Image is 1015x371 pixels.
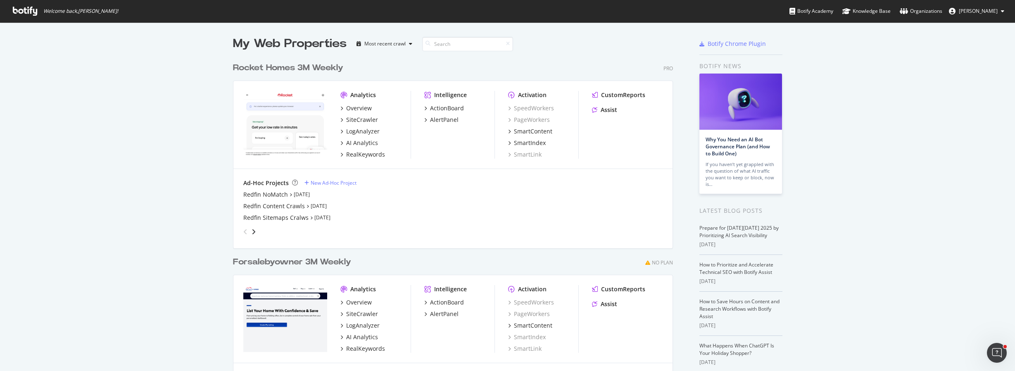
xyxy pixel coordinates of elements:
[434,91,467,99] div: Intelligence
[340,310,378,318] a: SiteCrawler
[514,127,552,136] div: SmartContent
[314,214,330,221] a: [DATE]
[699,322,782,329] div: [DATE]
[91,139,114,147] div: • [DATE]
[959,7,998,14] span: David Britton
[424,116,459,124] a: AlertPanel
[508,333,546,341] div: SmartIndex
[243,285,327,352] img: forsalebyowner.com
[233,256,354,268] a: Forsalebyowner 3M Weekly
[350,285,376,293] div: Analytics
[842,7,891,15] div: Knowledge Base
[350,91,376,99] div: Analytics
[93,278,114,284] span: Tickets
[430,298,464,307] div: ActionBoard
[17,174,138,183] div: AI Agent and team can help
[17,221,138,230] div: SmartIndex Overview
[243,214,309,222] a: Redfin Sitemaps Cralws
[430,104,464,112] div: ActionBoard
[340,321,380,330] a: LogAnalyzer
[514,321,552,330] div: SmartContent
[340,333,378,341] a: AI Analytics
[17,59,149,87] p: Hello [PERSON_NAME].
[346,321,380,330] div: LogAnalyzer
[243,91,327,158] img: www.rocket.com
[430,310,459,318] div: AlertPanel
[987,343,1007,363] iframe: Intercom live chat
[311,179,357,186] div: New Ad-Hoc Project
[514,139,546,147] div: SmartIndex
[340,345,385,353] a: RealKeywords
[346,150,385,159] div: RealKeywords
[508,104,554,112] div: SpeedWorkers
[251,228,257,236] div: angle-right
[508,345,542,353] a: SmartLink
[8,111,157,155] div: Recent messageProfile image for Customer SupportIs that what you were looking for?Customer Suppor...
[233,36,347,52] div: My Web Properties
[346,333,378,341] div: AI Analytics
[340,127,380,136] a: LogAnalyzer
[243,190,288,199] div: Redfin NoMatch
[900,7,942,15] div: Organizations
[424,104,464,112] a: ActionBoard
[424,298,464,307] a: ActionBoard
[17,236,138,245] div: Filtering Log Data
[346,345,385,353] div: RealKeywords
[434,285,467,293] div: Intelligence
[17,166,138,174] div: Ask a question
[508,139,546,147] a: SmartIndex
[8,159,157,190] div: Ask a questionAI Agent and team can help
[340,116,378,124] a: SiteCrawler
[37,139,90,147] div: Customer Support
[706,136,770,157] a: Why You Need an AI Bot Governance Plan (and How to Build One)
[340,298,372,307] a: Overview
[346,298,372,307] div: Overview
[233,62,343,74] div: Rocket Homes 3M Weekly
[12,248,153,264] div: Configuring Push to Bing
[508,310,550,318] div: PageWorkers
[518,285,547,293] div: Activation
[364,41,406,46] div: Most recent crawl
[12,233,153,248] div: Filtering Log Data
[699,261,773,276] a: How to Prioritize and Accelerate Technical SEO with Botify Assist
[508,116,550,124] a: PageWorkers
[706,161,776,188] div: If you haven’t yet grappled with the question of what AI traffic you want to keep or block, now is…
[699,40,766,48] a: Botify Chrome Plugin
[17,16,55,29] img: logo
[601,106,617,114] div: Assist
[120,13,136,30] img: Profile image for Jessica
[233,256,351,268] div: Forsalebyowner 3M Weekly
[789,7,833,15] div: Botify Academy
[508,298,554,307] a: SpeedWorkers
[699,62,782,71] div: Botify news
[340,139,378,147] a: AI Analytics
[699,74,782,130] img: Why You Need an AI Bot Governance Plan (and How to Build One)
[43,8,118,14] span: Welcome back, [PERSON_NAME] !
[17,202,67,211] span: Search for help
[340,104,372,112] a: Overview
[424,310,459,318] a: AlertPanel
[708,40,766,48] div: Botify Chrome Plugin
[699,342,774,357] a: What Happens When ChatGPT Is Your Holiday Shopper?
[240,225,251,238] div: angle-left
[142,13,157,28] div: Close
[592,300,617,308] a: Assist
[243,179,289,187] div: Ad-Hoc Projects
[104,13,121,30] img: Profile image for Renaud
[422,37,513,51] input: Search
[346,310,378,318] div: SiteCrawler
[699,206,782,215] div: Latest Blog Posts
[699,224,779,239] a: Prepare for [DATE][DATE] 2025 by Prioritizing AI Search Visibility
[9,124,157,154] div: Profile image for Customer SupportIs that what you were looking for?Customer Support•[DATE]
[294,191,310,198] a: [DATE]
[592,106,617,114] a: Assist
[17,131,33,147] img: Profile image for Customer Support
[243,202,305,210] a: Redfin Content Crawls
[699,241,782,248] div: [DATE]
[592,91,645,99] a: CustomReports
